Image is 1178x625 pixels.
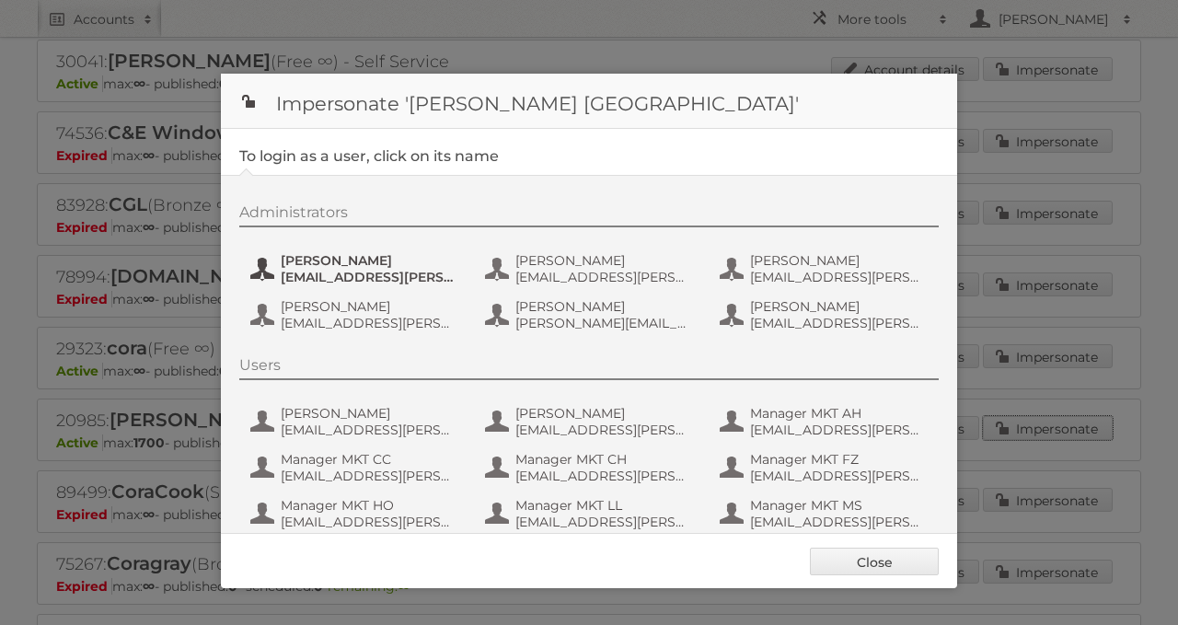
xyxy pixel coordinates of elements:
[515,468,694,484] span: [EMAIL_ADDRESS][PERSON_NAME][DOMAIN_NAME]
[515,269,694,285] span: [EMAIL_ADDRESS][PERSON_NAME][DOMAIN_NAME]
[750,405,929,422] span: Manager MKT AH
[281,468,459,484] span: [EMAIL_ADDRESS][PERSON_NAME][DOMAIN_NAME]
[750,497,929,514] span: Manager MKT MS
[483,250,699,287] button: [PERSON_NAME] [EMAIL_ADDRESS][PERSON_NAME][DOMAIN_NAME]
[281,451,459,468] span: Manager MKT CC
[248,296,465,333] button: [PERSON_NAME] [EMAIL_ADDRESS][PERSON_NAME][DOMAIN_NAME]
[483,403,699,440] button: [PERSON_NAME] [EMAIL_ADDRESS][PERSON_NAME][DOMAIN_NAME]
[221,74,957,129] h1: Impersonate '[PERSON_NAME] [GEOGRAPHIC_DATA]'
[483,495,699,532] button: Manager MKT LL [EMAIL_ADDRESS][PERSON_NAME][DOMAIN_NAME]
[281,269,459,285] span: [EMAIL_ADDRESS][PERSON_NAME][DOMAIN_NAME]
[239,356,939,380] div: Users
[515,514,694,530] span: [EMAIL_ADDRESS][PERSON_NAME][DOMAIN_NAME]
[718,449,934,486] button: Manager MKT FZ [EMAIL_ADDRESS][PERSON_NAME][DOMAIN_NAME]
[515,252,694,269] span: [PERSON_NAME]
[718,250,934,287] button: [PERSON_NAME] [EMAIL_ADDRESS][PERSON_NAME][DOMAIN_NAME]
[810,548,939,575] a: Close
[750,298,929,315] span: [PERSON_NAME]
[248,250,465,287] button: [PERSON_NAME] [EMAIL_ADDRESS][PERSON_NAME][DOMAIN_NAME]
[239,147,499,165] legend: To login as a user, click on its name
[750,315,929,331] span: [EMAIL_ADDRESS][PERSON_NAME][DOMAIN_NAME]
[718,495,934,532] button: Manager MKT MS [EMAIL_ADDRESS][PERSON_NAME][DOMAIN_NAME]
[248,449,465,486] button: Manager MKT CC [EMAIL_ADDRESS][PERSON_NAME][DOMAIN_NAME]
[750,422,929,438] span: [EMAIL_ADDRESS][PERSON_NAME][DOMAIN_NAME]
[281,405,459,422] span: [PERSON_NAME]
[483,449,699,486] button: Manager MKT CH [EMAIL_ADDRESS][PERSON_NAME][DOMAIN_NAME]
[750,252,929,269] span: [PERSON_NAME]
[239,203,939,227] div: Administrators
[750,468,929,484] span: [EMAIL_ADDRESS][PERSON_NAME][DOMAIN_NAME]
[515,298,694,315] span: [PERSON_NAME]
[248,495,465,532] button: Manager MKT HO [EMAIL_ADDRESS][PERSON_NAME][DOMAIN_NAME]
[281,298,459,315] span: [PERSON_NAME]
[248,403,465,440] button: [PERSON_NAME] [EMAIL_ADDRESS][PERSON_NAME][DOMAIN_NAME]
[281,422,459,438] span: [EMAIL_ADDRESS][PERSON_NAME][DOMAIN_NAME]
[515,405,694,422] span: [PERSON_NAME]
[718,403,934,440] button: Manager MKT AH [EMAIL_ADDRESS][PERSON_NAME][DOMAIN_NAME]
[515,451,694,468] span: Manager MKT CH
[281,252,459,269] span: [PERSON_NAME]
[281,514,459,530] span: [EMAIL_ADDRESS][PERSON_NAME][DOMAIN_NAME]
[515,497,694,514] span: Manager MKT LL
[515,422,694,438] span: [EMAIL_ADDRESS][PERSON_NAME][DOMAIN_NAME]
[750,269,929,285] span: [EMAIL_ADDRESS][PERSON_NAME][DOMAIN_NAME]
[281,315,459,331] span: [EMAIL_ADDRESS][PERSON_NAME][DOMAIN_NAME]
[750,514,929,530] span: [EMAIL_ADDRESS][PERSON_NAME][DOMAIN_NAME]
[483,296,699,333] button: [PERSON_NAME] [PERSON_NAME][EMAIL_ADDRESS][PERSON_NAME][PERSON_NAME][DOMAIN_NAME]
[718,296,934,333] button: [PERSON_NAME] [EMAIL_ADDRESS][PERSON_NAME][DOMAIN_NAME]
[515,315,694,331] span: [PERSON_NAME][EMAIL_ADDRESS][PERSON_NAME][PERSON_NAME][DOMAIN_NAME]
[750,451,929,468] span: Manager MKT FZ
[281,497,459,514] span: Manager MKT HO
